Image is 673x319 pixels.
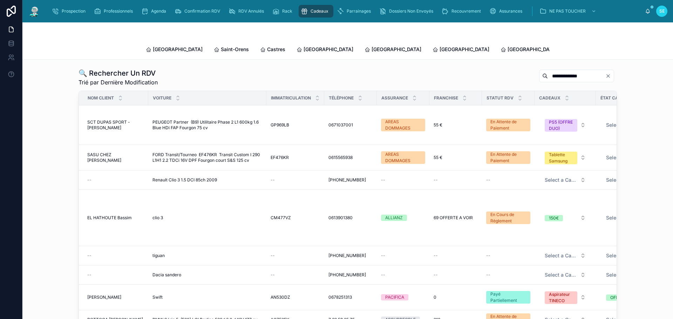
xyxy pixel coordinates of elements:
[328,122,353,128] span: 0671037001
[434,155,442,160] span: 55 €
[539,148,591,167] button: Select Button
[549,152,573,164] div: Tablette Samsung
[271,215,291,221] span: CM477VZ
[434,155,478,160] a: 55 €
[381,177,425,183] a: --
[328,155,353,160] span: 0615565938
[328,155,373,160] a: 0615565938
[610,294,626,301] div: OFFERT
[328,215,373,221] a: 0613901380
[328,215,353,221] span: 0613901380
[606,214,650,221] span: Select a État Cadeaux
[87,253,91,258] span: --
[271,272,275,278] span: --
[139,5,171,18] a: Agenda
[381,253,385,258] span: --
[381,151,425,164] a: AREAS DOMMAGES
[434,215,478,221] a: 69 OFFERTE A VOIR
[487,95,514,101] span: Statut RDV
[486,119,530,131] a: En Attente de Paiement
[501,43,557,57] a: [GEOGRAPHIC_DATA]
[539,115,592,135] a: Select Button
[539,288,591,307] button: Select Button
[28,6,41,17] img: App logo
[385,151,421,164] div: AREAS DOMMAGES
[508,46,557,53] span: [GEOGRAPHIC_DATA]
[282,8,292,14] span: Rack
[600,291,664,304] button: Select Button
[87,253,144,258] a: --
[152,294,262,300] a: Swift
[381,95,408,101] span: Assurance
[365,43,421,57] a: [GEOGRAPHIC_DATA]
[606,271,650,278] span: Select a État Cadeaux
[328,272,366,278] span: [PHONE_NUMBER]
[600,268,664,282] a: Select Button
[600,118,664,132] a: Select Button
[271,122,289,128] span: GP969LB
[486,291,530,304] a: Payé Partiellement
[605,73,614,79] button: Clear
[486,272,490,278] span: --
[152,215,163,221] span: clio 3
[539,249,592,262] a: Select Button
[260,43,285,57] a: Castres
[606,176,650,183] span: Select a État Cadeaux
[238,8,264,14] span: RDV Annulés
[271,177,320,183] a: --
[486,272,530,278] a: --
[271,95,311,101] span: Immatriculation
[214,43,249,57] a: Saint-Orens
[600,119,664,131] button: Select Button
[434,177,478,183] a: --
[539,249,591,262] button: Select Button
[87,177,91,183] span: --
[152,272,262,278] a: Dacia sandero
[87,272,144,278] a: --
[486,253,490,258] span: --
[545,252,577,259] span: Select a Cadeau
[79,68,158,78] h1: 🔍 Rechercher Un RDV
[539,174,591,186] button: Select Button
[433,43,489,57] a: [GEOGRAPHIC_DATA]
[172,5,225,18] a: Confirmation RDV
[539,287,592,307] a: Select Button
[434,272,478,278] a: --
[434,253,478,258] a: --
[146,43,203,57] a: [GEOGRAPHIC_DATA]
[271,272,320,278] a: --
[600,151,664,164] button: Select Button
[271,294,290,300] span: AN530DZ
[104,8,133,14] span: Professionnels
[490,119,526,131] div: En Attente de Paiement
[600,95,633,101] span: État Cadeaux
[92,5,138,18] a: Professionnels
[486,177,490,183] span: --
[606,154,650,161] span: Select a État Cadeaux
[434,215,473,221] span: 69 OFFERTE A VOIR
[153,95,171,101] span: Voiture
[539,211,591,224] button: Select Button
[62,8,86,14] span: Prospection
[600,173,664,187] a: Select Button
[499,8,522,14] span: Assurances
[271,122,320,128] a: GP969LB
[600,249,664,262] button: Select Button
[152,177,262,183] a: Renault Clio 3 1.5 DCI 85ch 2009
[152,152,262,163] span: FORD Transit/Tourneo EF476KR Transit Custom I 290 L1H1 2.2 TDCi 16V DPF Fourgon court S&S 125 cv
[299,5,333,18] a: Cadeaux
[152,253,262,258] a: tiguan
[270,5,297,18] a: Rack
[549,8,586,14] span: NE PAS TOUCHER
[600,211,664,224] button: Select Button
[549,291,573,304] div: Aspirateur TINECO
[549,215,559,221] div: 150€
[539,268,592,282] a: Select Button
[328,177,373,183] a: [PHONE_NUMBER]
[539,116,591,134] button: Select Button
[152,253,165,258] span: tiguan
[490,291,526,304] div: Payé Partiellement
[434,122,478,128] a: 55 €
